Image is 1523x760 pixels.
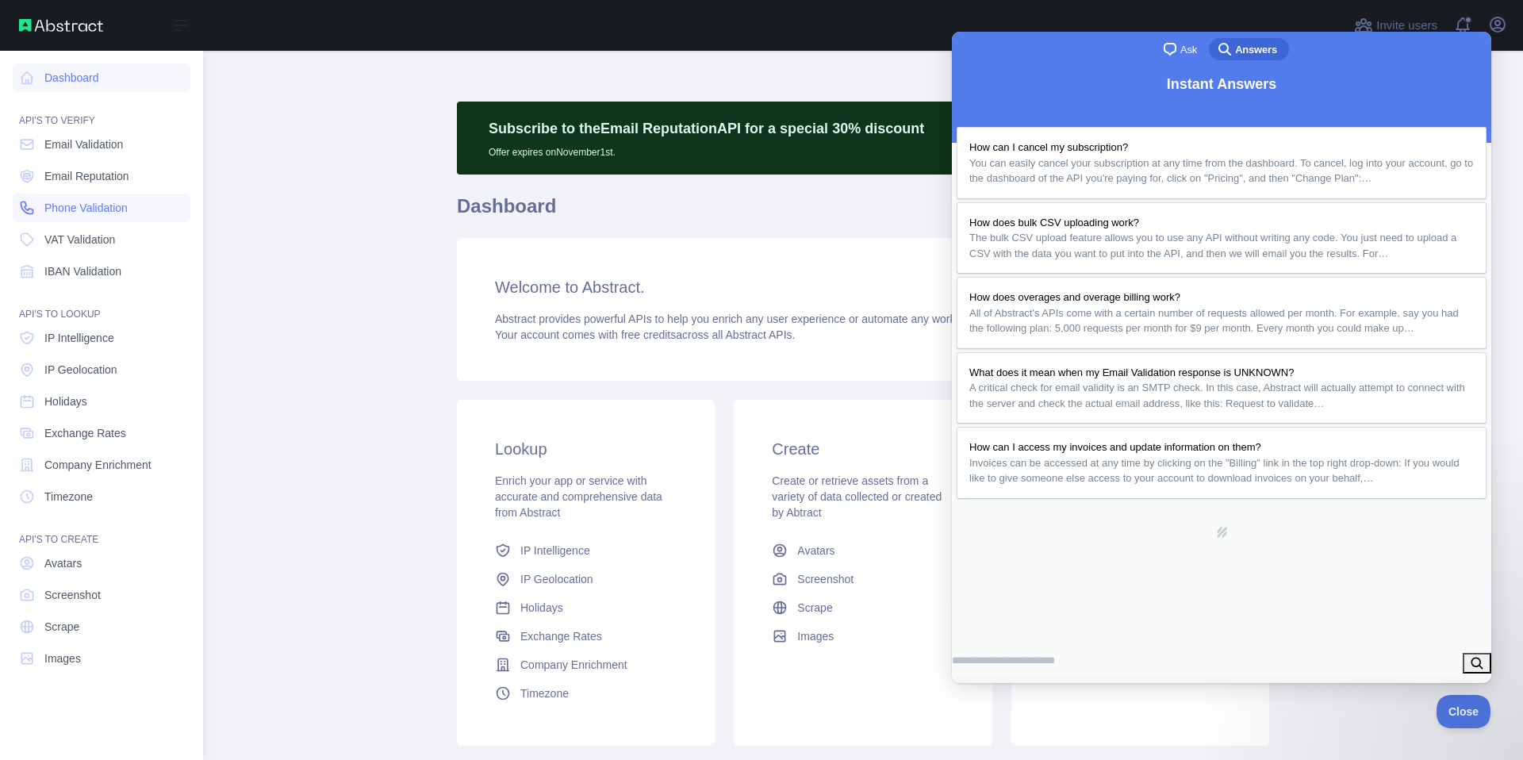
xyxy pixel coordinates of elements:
[13,257,190,286] a: IBAN Validation
[19,19,103,32] img: Abstract API
[797,600,832,616] span: Scrape
[765,536,960,565] a: Avatars
[495,276,1231,298] h3: Welcome to Abstract.
[520,657,627,673] span: Company Enrichment
[772,474,942,519] span: Create or retrieve assets from a variety of data collected or created by Abtract
[44,263,121,279] span: IBAN Validation
[13,644,190,673] a: Images
[13,355,190,384] a: IP Geolocation
[13,225,190,254] a: VAT Validation
[13,95,190,127] div: API'S TO VERIFY
[1376,17,1437,35] span: Invite users
[44,619,79,635] span: Scrape
[44,489,93,505] span: Timezone
[495,313,978,325] span: Abstract provides powerful APIs to help you enrich any user experience or automate any workflow.
[13,324,190,352] a: IP Intelligence
[621,328,676,341] span: free credits
[13,514,190,546] div: API'S TO CREATE
[44,555,82,571] span: Avatars
[44,587,101,603] span: Screenshot
[13,419,190,447] a: Exchange Rates
[44,457,152,473] span: Company Enrichment
[520,600,563,616] span: Holidays
[13,612,190,641] a: Scrape
[952,32,1491,683] iframe: Help Scout Beacon - Live Chat, Contact Form, and Knowledge Base
[44,330,114,346] span: IP Intelligence
[520,685,569,701] span: Timezone
[489,536,683,565] a: IP Intelligence
[495,474,662,519] span: Enrich your app or service with accurate and comprehensive data from Abstract
[489,679,683,708] a: Timezone
[13,387,190,416] a: Holidays
[489,140,924,159] p: Offer expires on November 1st.
[489,565,683,593] a: IP Geolocation
[489,117,924,140] p: Subscribe to the Email Reputation API for a special 30 % discount
[44,200,128,216] span: Phone Validation
[44,362,117,378] span: IP Geolocation
[520,571,593,587] span: IP Geolocation
[44,393,87,409] span: Holidays
[495,328,795,341] span: Your account comes with across all Abstract APIs.
[13,162,190,190] a: Email Reputation
[1351,13,1441,38] button: Invite users
[44,168,129,184] span: Email Reputation
[13,289,190,321] div: API'S TO LOOKUP
[13,63,190,92] a: Dashboard
[489,622,683,651] a: Exchange Rates
[495,438,677,460] h3: Lookup
[13,549,190,578] a: Avatars
[1437,695,1491,728] iframe: Help Scout Beacon - Close
[44,136,123,152] span: Email Validation
[520,543,590,558] span: IP Intelligence
[44,232,115,248] span: VAT Validation
[13,130,190,159] a: Email Validation
[797,628,834,644] span: Images
[44,651,81,666] span: Images
[489,651,683,679] a: Company Enrichment
[489,593,683,622] a: Holidays
[797,571,854,587] span: Screenshot
[13,482,190,511] a: Timezone
[797,543,834,558] span: Avatars
[13,581,190,609] a: Screenshot
[44,425,126,441] span: Exchange Rates
[13,194,190,222] a: Phone Validation
[765,593,960,622] a: Scrape
[13,451,190,479] a: Company Enrichment
[765,622,960,651] a: Images
[765,565,960,593] a: Screenshot
[520,628,602,644] span: Exchange Rates
[457,194,1269,232] h1: Dashboard
[772,438,953,460] h3: Create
